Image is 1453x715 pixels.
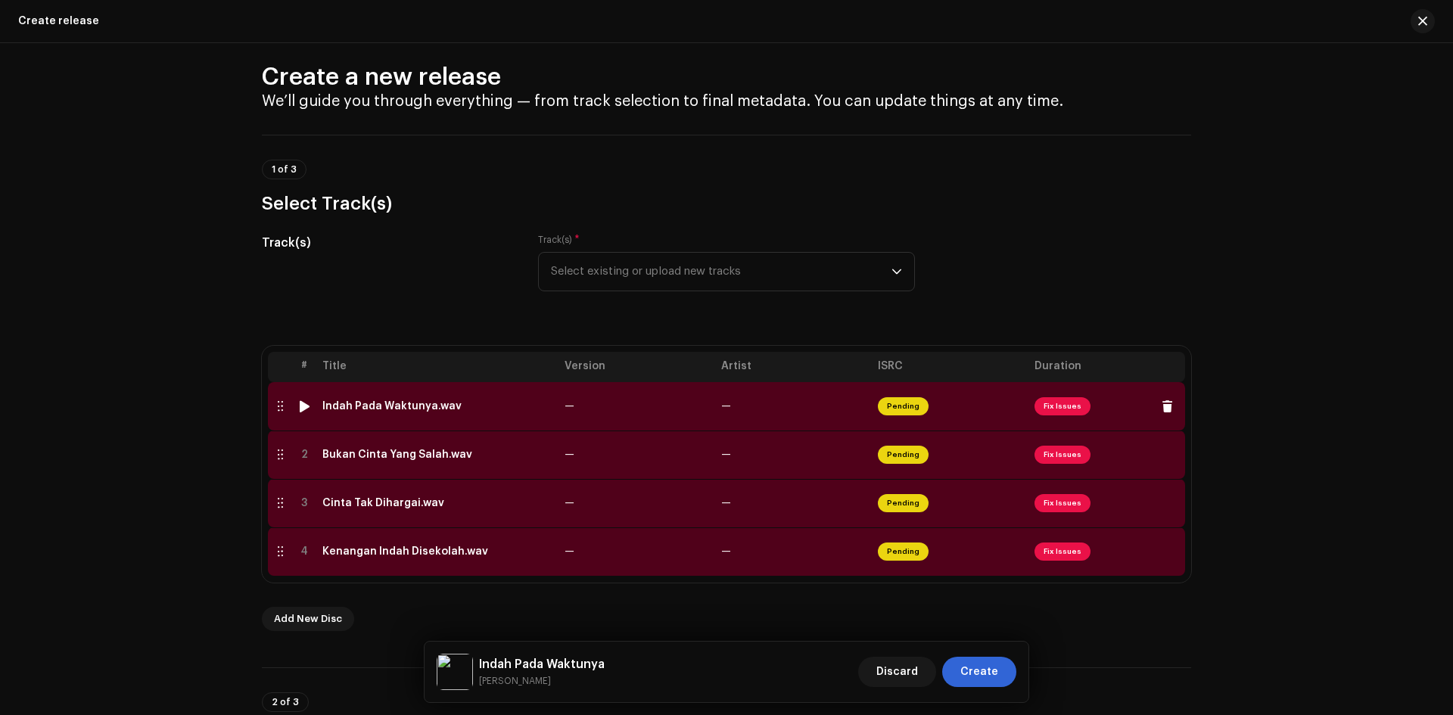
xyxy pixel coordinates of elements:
[1035,397,1091,415] span: Fix Issues
[721,401,731,412] span: —
[721,449,731,460] span: —
[322,546,488,558] div: Kenangan Indah Disekolah.wav
[1035,446,1091,464] span: Fix Issues
[322,449,472,461] div: Bukan Cinta Yang Salah.wav
[262,234,514,252] h5: Track(s)
[872,352,1028,382] th: ISRC
[878,446,929,464] span: Pending
[272,165,297,174] span: 1 of 3
[551,253,891,291] span: Select existing or upload new tracks
[437,654,473,690] img: da4257e5-827a-4559-89b3-463e0381f394
[721,498,731,508] span: —
[274,604,342,634] span: Add New Disc
[721,546,731,557] span: —
[942,657,1016,687] button: Create
[715,352,872,382] th: Artist
[960,657,998,687] span: Create
[858,657,936,687] button: Discard
[558,352,715,382] th: Version
[891,253,902,291] div: dropdown trigger
[292,352,316,382] th: #
[878,542,929,561] span: Pending
[1035,494,1091,512] span: Fix Issues
[565,546,574,557] span: —
[322,497,444,509] div: Cinta Tak Dihargai.wav
[272,698,299,707] span: 2 of 3
[1035,542,1091,561] span: Fix Issues
[565,401,574,412] span: —
[565,498,574,508] span: —
[262,191,1191,216] h3: Select Track(s)
[565,449,574,460] span: —
[316,352,558,382] th: Title
[1028,352,1185,382] th: Duration
[876,657,918,687] span: Discard
[479,673,605,689] small: Indah Pada Waktunya
[538,234,580,246] label: Track(s)
[878,494,929,512] span: Pending
[878,397,929,415] span: Pending
[479,655,605,673] h5: Indah Pada Waktunya
[322,400,462,412] div: Indah Pada Waktunya.wav
[262,62,1191,92] h2: Create a new release
[262,92,1191,110] h4: We’ll guide you through everything — from track selection to final metadata. You can update thing...
[262,607,354,631] button: Add New Disc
